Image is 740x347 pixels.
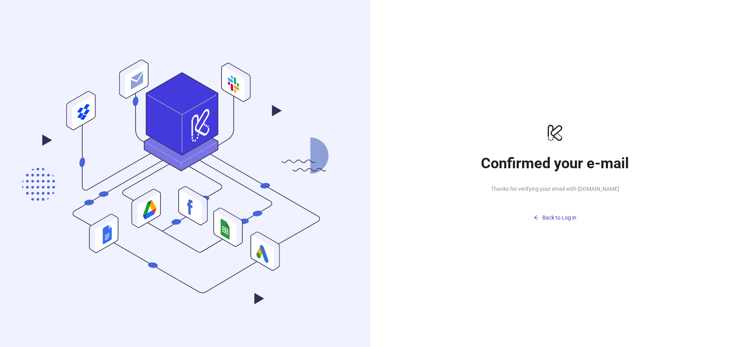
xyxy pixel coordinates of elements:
span: arrow-left [534,215,539,220]
a: Back to Log in [477,199,633,224]
span: Back to Log in [542,214,576,221]
button: Back to Log in [477,212,633,224]
h1: Confirmed your e-mail [477,154,633,172]
span: Thanks for verifying your email with [DOMAIN_NAME] [477,185,633,193]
